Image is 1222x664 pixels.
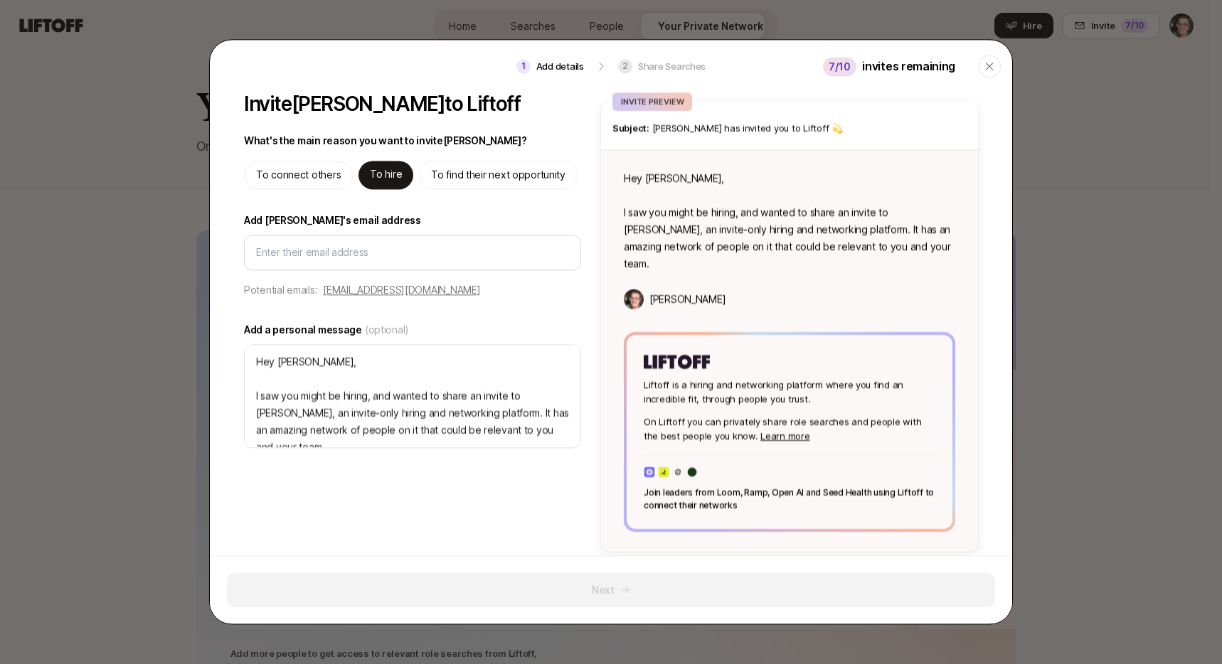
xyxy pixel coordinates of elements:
[823,57,856,76] div: 7 /10
[672,466,684,478] img: 0e0a616a_8c12_4e99_8f27_09cc423ab85c.jpg
[644,486,935,512] p: Join leaders from Loom, Ramp, Open AI and Seed Health using Liftoff to connect their networks
[244,344,581,448] textarea: Hey [PERSON_NAME], I saw you might be hiring, and wanted to share an invite to [PERSON_NAME], an ...
[244,282,317,299] p: Potential emails:
[370,166,402,183] p: To hire
[649,291,726,308] p: [PERSON_NAME]
[760,430,809,441] a: Learn more
[431,166,565,183] p: To find their next opportunity
[624,289,644,309] img: Eric
[612,122,649,134] span: Subject:
[612,121,967,135] p: [PERSON_NAME] has invited you to Liftoff 💫
[862,57,955,75] p: invites remaining
[644,414,935,443] p: On Liftoff you can privately share role searches and people with the best people you know.
[256,244,569,261] input: Enter their email address
[244,92,520,115] p: Invite [PERSON_NAME] to Liftoff
[644,355,710,369] img: Liftoff Logo
[644,466,655,478] img: 7f5d8623_01b3_4d11_b5d5_538260a5d057.jpg
[244,212,581,229] label: Add [PERSON_NAME]'s email address
[686,466,698,478] img: eb2e39df_cdfa_431d_9662_97a27dfed651.jpg
[644,377,935,406] p: Liftoff is a hiring and networking platform where you find an incredible fit, through people you ...
[244,132,527,149] p: What's the main reason you want to invite [PERSON_NAME] ?
[658,466,669,478] img: f92ccad0_b811_468c_8b5a_ad63715c99b3.jpg
[244,321,581,338] label: Add a personal message
[256,166,341,183] p: To connect others
[365,321,409,338] span: (optional)
[323,282,480,299] button: [EMAIL_ADDRESS][DOMAIN_NAME]
[624,170,955,272] p: Hey [PERSON_NAME], I saw you might be hiring, and wanted to share an invite to [PERSON_NAME], an ...
[621,95,684,108] p: INVITE PREVIEW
